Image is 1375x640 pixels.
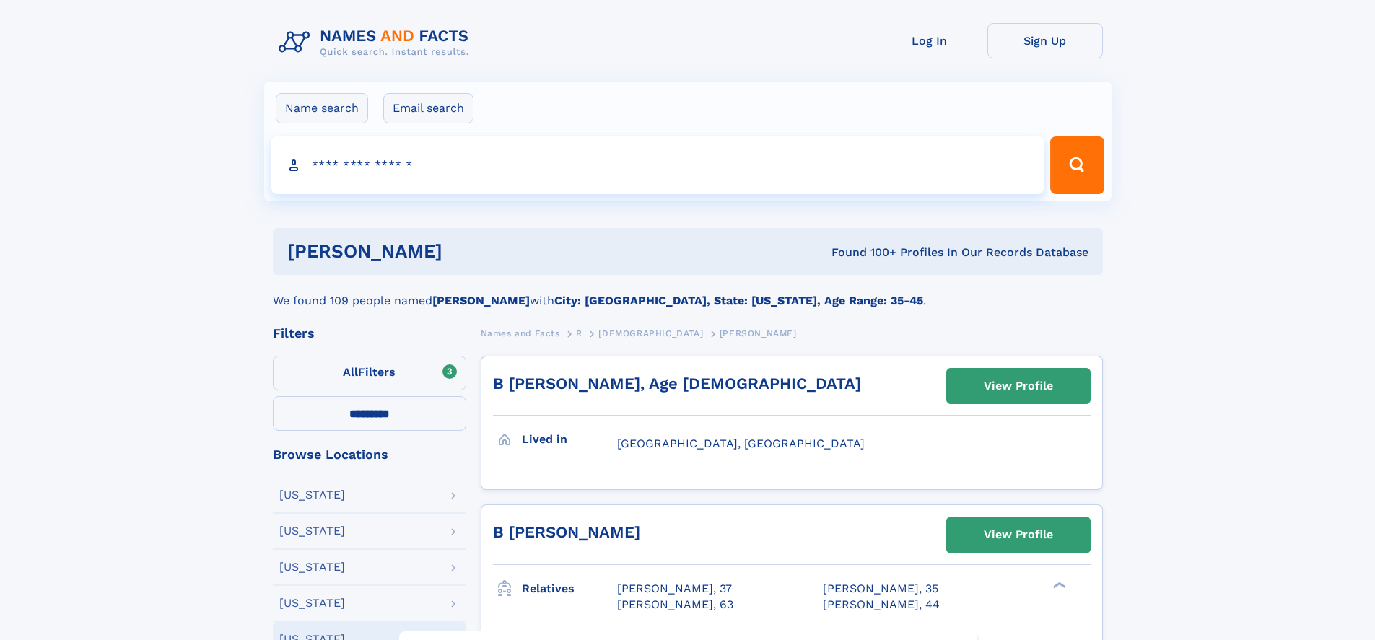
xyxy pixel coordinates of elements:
span: All [343,365,358,379]
a: Names and Facts [481,324,560,342]
a: View Profile [947,369,1090,403]
label: Email search [383,93,473,123]
div: View Profile [984,369,1053,403]
label: Name search [276,93,368,123]
div: [US_STATE] [279,561,345,573]
input: search input [271,136,1044,194]
span: R [576,328,582,338]
a: [PERSON_NAME], 63 [617,597,733,613]
div: ❯ [1049,580,1067,589]
h3: Relatives [522,577,617,601]
a: R [576,324,582,342]
label: Filters [273,356,466,390]
h3: Lived in [522,427,617,452]
span: [GEOGRAPHIC_DATA], [GEOGRAPHIC_DATA] [617,437,865,450]
a: [PERSON_NAME], 35 [823,581,938,597]
div: Browse Locations [273,448,466,461]
div: [US_STATE] [279,489,345,501]
span: [DEMOGRAPHIC_DATA] [598,328,703,338]
a: Log In [872,23,987,58]
span: [PERSON_NAME] [720,328,797,338]
a: [PERSON_NAME], 37 [617,581,732,597]
div: View Profile [984,518,1053,551]
div: We found 109 people named with . [273,275,1103,310]
a: Sign Up [987,23,1103,58]
a: [PERSON_NAME], 44 [823,597,940,613]
a: [DEMOGRAPHIC_DATA] [598,324,703,342]
a: B [PERSON_NAME] [493,523,640,541]
div: [US_STATE] [279,525,345,537]
div: Filters [273,327,466,340]
button: Search Button [1050,136,1104,194]
div: [US_STATE] [279,597,345,609]
b: City: [GEOGRAPHIC_DATA], State: [US_STATE], Age Range: 35-45 [554,294,923,307]
a: B [PERSON_NAME], Age [DEMOGRAPHIC_DATA] [493,374,861,393]
b: [PERSON_NAME] [432,294,530,307]
h1: [PERSON_NAME] [287,242,637,260]
div: Found 100+ Profiles In Our Records Database [637,245,1088,260]
a: View Profile [947,517,1090,552]
img: Logo Names and Facts [273,23,481,62]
